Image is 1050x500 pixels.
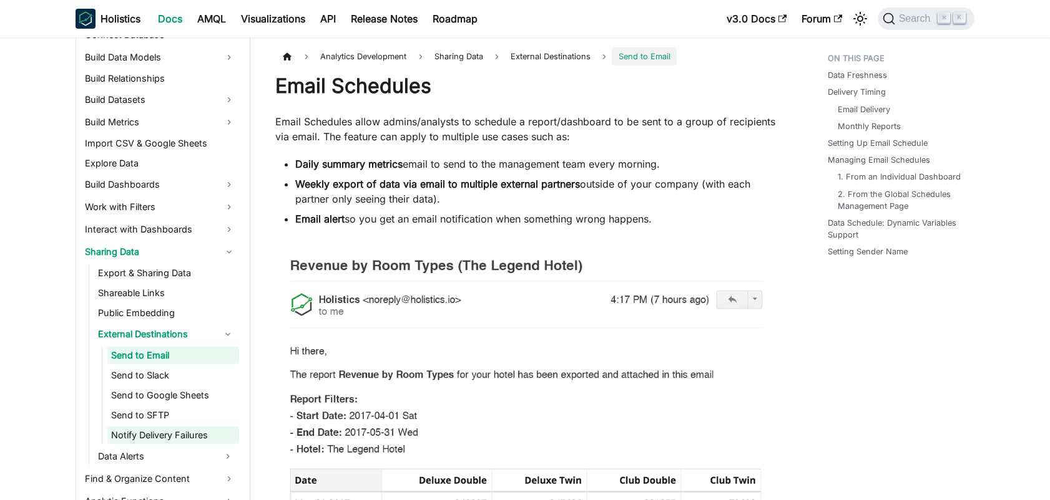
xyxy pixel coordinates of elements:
[81,70,239,87] a: Build Relationships
[838,120,901,132] a: Monthly Reports
[314,47,413,65] span: Analytics Development
[76,9,140,29] a: HolisticsHolistics
[81,197,239,217] a: Work with Filters
[838,188,962,212] a: 2. From the Global Schedules Management Page
[81,469,239,489] a: Find & Organize Content
[275,114,778,144] p: Email Schedules allow admins/analysts to schedule a report/dashboard to be sent to a group of rec...
[838,103,890,115] a: Email Delivery
[953,12,966,24] kbd: K
[275,47,778,65] nav: Breadcrumbs
[94,446,217,466] a: Data Alerts
[828,137,928,149] a: Setting Up Email Schedule
[295,158,403,170] strong: Daily summary metrics
[828,86,886,98] a: Delivery Timing
[150,9,190,29] a: Docs
[850,9,870,29] button: Switch between dark and light mode (currently light mode)
[217,446,239,466] button: Expand sidebar category 'Data Alerts'
[838,171,961,183] a: 1. From an Individual Dashboard
[275,74,778,99] h1: Email Schedules
[511,52,591,61] span: External Destinations
[94,284,239,302] a: Shareable Links
[612,47,676,65] span: Send to Email
[295,178,580,190] strong: Weekly export of data via email to multiple external partners
[719,9,794,29] a: v3.0 Docs
[295,211,778,226] li: so you get an email notification when something wrong happens.
[81,219,239,239] a: Interact with Dashboards
[81,242,239,262] a: Sharing Data
[76,9,96,29] img: Holistics
[94,264,239,282] a: Export & Sharing Data
[107,347,239,364] a: Send to Email
[828,154,930,166] a: Managing Email Schedules
[938,12,950,24] kbd: ⌘
[794,9,850,29] a: Forum
[504,47,597,65] a: External Destinations
[94,304,239,322] a: Public Embedding
[107,426,239,444] a: Notify Delivery Failures
[425,9,485,29] a: Roadmap
[295,176,778,206] li: outside of your company (with each partner only seeing their data).
[81,155,239,172] a: Explore Data
[828,246,908,257] a: Setting Sender Name
[295,213,345,225] strong: Email alert
[828,69,887,81] a: Data Freshness
[343,9,425,29] a: Release Notes
[428,47,489,65] span: Sharing Data
[81,112,239,132] a: Build Metrics
[63,37,250,500] nav: Docs sidebar
[895,13,938,24] span: Search
[81,90,239,110] a: Build Datasets
[81,175,239,195] a: Build Dashboards
[107,387,239,404] a: Send to Google Sheets
[107,406,239,424] a: Send to SFTP
[313,9,343,29] a: API
[190,9,233,29] a: AMQL
[81,135,239,152] a: Import CSV & Google Sheets
[295,156,778,171] li: email to send to the management team every morning.
[828,217,967,241] a: Data Schedule: Dynamic Variables Support
[233,9,313,29] a: Visualizations
[81,47,239,67] a: Build Data Models
[107,367,239,384] a: Send to Slack
[217,324,239,344] button: Collapse sidebar category 'External Destinations'
[94,324,217,344] a: External Destinations
[878,7,974,30] button: Search (Command+K)
[101,11,140,26] b: Holistics
[275,47,299,65] a: Home page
